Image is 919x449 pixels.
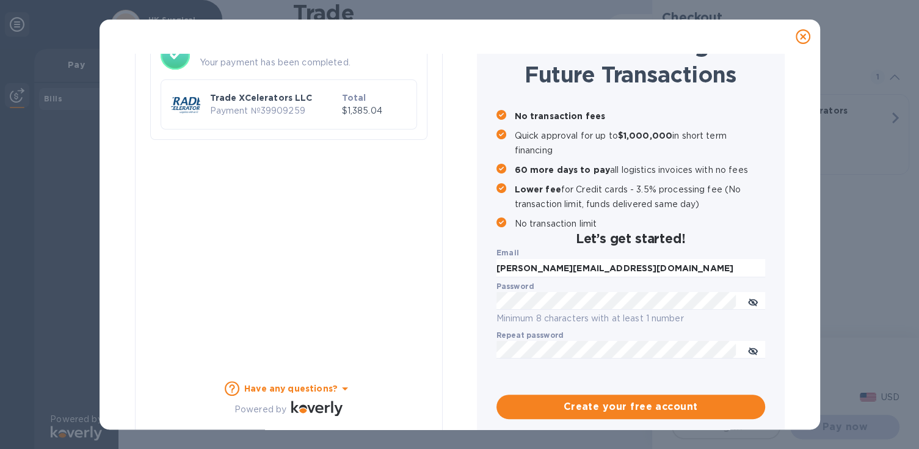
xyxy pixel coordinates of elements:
[496,283,534,290] label: Password
[496,332,564,339] label: Repeat password
[244,384,338,393] b: Have any questions?
[210,104,337,117] p: Payment № 39909259
[234,403,286,416] p: Powered by
[496,248,520,257] b: Email
[741,338,765,362] button: toggle password visibility
[210,92,337,104] p: Trade XCelerators LLC
[506,400,755,414] span: Create your free account
[496,312,765,326] p: Minimum 8 characters with at least 1 number
[515,182,765,211] p: for Credit cards - 3.5% processing fee (No transaction limit, funds delivered same day)
[291,401,343,415] img: Logo
[515,216,765,231] p: No transaction limit
[200,56,417,69] p: Your payment has been completed.
[515,165,611,175] b: 60 more days to pay
[342,93,366,103] b: Total
[342,104,407,117] p: $1,385.04
[496,231,765,246] h2: Let’s get started!
[496,259,765,277] input: Enter email address
[515,111,606,121] b: No transaction fees
[496,395,765,419] button: Create your free account
[741,289,765,313] button: toggle password visibility
[618,131,672,141] b: $1,000,000
[515,184,561,194] b: Lower fee
[515,128,765,158] p: Quick approval for up to in short term financing
[515,162,765,177] p: all logistics invoices with no fees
